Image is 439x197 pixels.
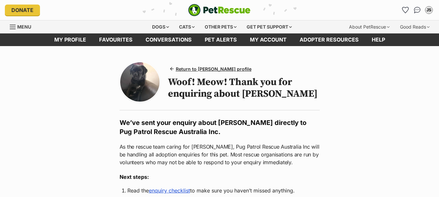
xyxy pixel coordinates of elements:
[139,33,198,46] a: conversations
[188,4,251,16] img: logo-e224e6f780fb5917bec1dbf3a21bbac754714ae5b6737aabdf751b685950b380.svg
[5,5,40,16] a: Donate
[200,20,241,33] div: Other pets
[168,76,320,100] h1: Woof! Meow! Thank you for enquiring about [PERSON_NAME]
[395,20,434,33] div: Good Reads
[120,62,160,102] img: Photo of Oliver
[93,33,139,46] a: Favourites
[120,118,320,136] h2: We’ve sent your enquiry about [PERSON_NAME] directly to Pug Patrol Rescue Australia Inc.
[10,20,36,32] a: Menu
[414,7,421,13] img: chat-41dd97257d64d25036548639549fe6c8038ab92f7586957e7f3b1b290dea8141.svg
[426,7,432,13] div: JS
[148,20,174,33] div: Dogs
[412,5,422,15] a: Conversations
[242,20,296,33] div: Get pet support
[400,5,434,15] ul: Account quick links
[198,33,243,46] a: Pet alerts
[120,143,320,166] p: As the rescue team caring for [PERSON_NAME], Pug Patrol Rescue Australia Inc will be handling all...
[120,173,320,181] h3: Next steps:
[243,33,293,46] a: My account
[188,4,251,16] a: PetRescue
[293,33,365,46] a: Adopter resources
[17,24,31,30] span: Menu
[344,20,394,33] div: About PetRescue
[365,33,392,46] a: Help
[176,66,252,72] span: Return to [PERSON_NAME] profile
[127,187,312,194] li: Read the to make sure you haven’t missed anything.
[149,187,190,194] a: enquiry checklist
[168,64,254,74] a: Return to [PERSON_NAME] profile
[48,33,93,46] a: My profile
[400,5,411,15] a: Favourites
[424,5,434,15] button: My account
[174,20,199,33] div: Cats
